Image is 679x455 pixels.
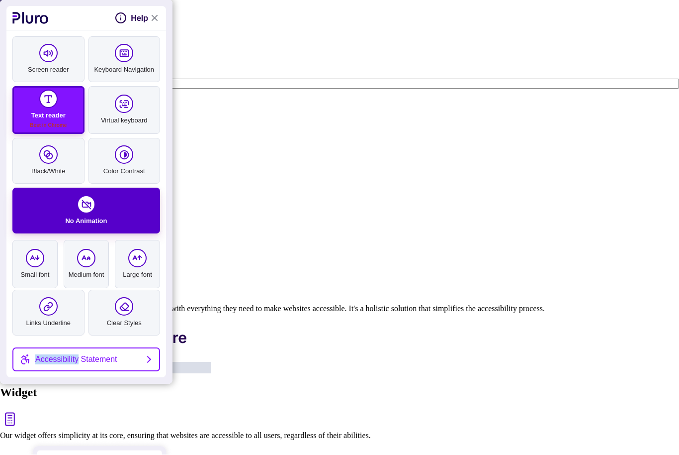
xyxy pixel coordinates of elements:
span: Color Contrast [90,167,159,177]
a: Color Contrast [88,138,161,184]
a: Clear Styles [88,290,161,336]
span: Virtual keyboard [90,116,159,126]
a: Screen reader [12,37,85,83]
a: No Animation [12,188,160,234]
span: Screen reader [14,65,83,75]
span: Links Underline [14,319,83,329]
span: Medium font [65,270,107,280]
svg: Help [115,12,127,24]
a: Accessibility Statement [12,348,160,372]
a: Text readerBest in Chrome [12,87,85,134]
span: Large font [116,270,159,280]
span: Clear Styles [90,319,159,329]
span: Black/White [14,167,83,177]
span: Best in Chrome [14,121,83,131]
a: Black/White [12,138,85,184]
label: Medium font [64,240,109,289]
label: Large font [115,240,160,289]
ul: Font Size [12,238,160,286]
label: Small font [12,240,58,289]
span: Small font [14,270,56,280]
span: Accessibility Statement [35,355,117,365]
span: Keyboard Navigation [90,65,159,75]
span: Text reader [14,111,83,131]
a: Close Accessibility Tool [148,12,160,24]
a: to pluro website [12,12,49,24]
a: Virtual keyboard [88,87,161,134]
a: Links Underline [12,290,85,336]
button: help on pluro Toolbar functionality [115,12,148,24]
span: No Animation [14,217,159,227]
a: Keyboard Navigation [88,37,161,83]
